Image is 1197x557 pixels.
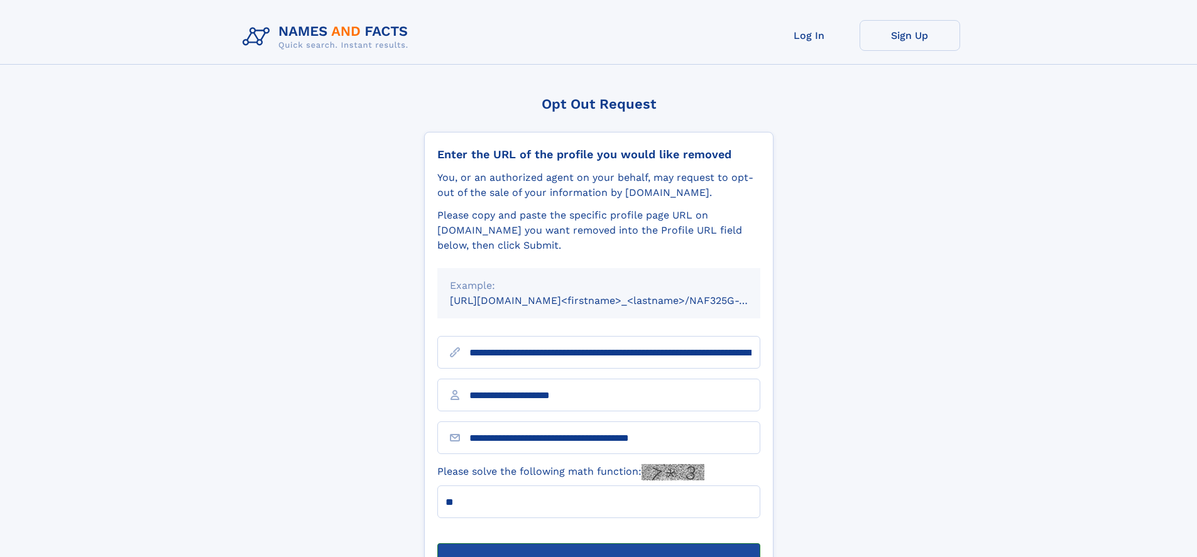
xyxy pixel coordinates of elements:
[437,148,760,161] div: Enter the URL of the profile you would like removed
[450,278,748,293] div: Example:
[450,295,784,306] small: [URL][DOMAIN_NAME]<firstname>_<lastname>/NAF325G-xxxxxxxx
[437,170,760,200] div: You, or an authorized agent on your behalf, may request to opt-out of the sale of your informatio...
[759,20,860,51] a: Log In
[437,464,704,480] label: Please solve the following math function:
[424,96,773,112] div: Opt Out Request
[238,20,418,54] img: Logo Names and Facts
[860,20,960,51] a: Sign Up
[437,208,760,253] div: Please copy and paste the specific profile page URL on [DOMAIN_NAME] you want removed into the Pr...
